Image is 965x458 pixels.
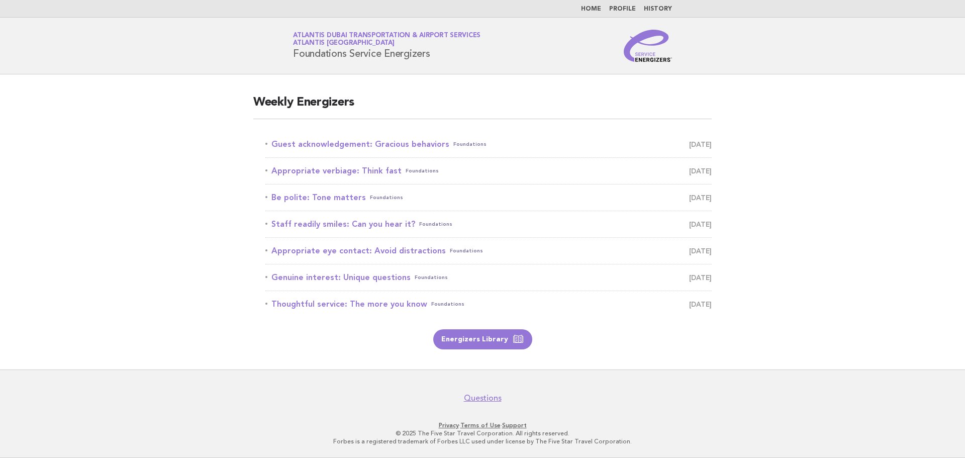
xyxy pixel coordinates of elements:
[431,297,464,311] span: Foundations
[453,137,487,151] span: Foundations
[293,33,480,59] h1: Foundations Service Energizers
[439,422,459,429] a: Privacy
[644,6,672,12] a: History
[689,164,712,178] span: [DATE]
[415,270,448,285] span: Foundations
[265,217,712,231] a: Staff readily smiles: Can you hear it?Foundations [DATE]
[624,30,672,62] img: Service Energizers
[689,270,712,285] span: [DATE]
[433,329,532,349] a: Energizers Library
[253,95,712,119] h2: Weekly Energizers
[265,191,712,205] a: Be polite: Tone mattersFoundations [DATE]
[265,297,712,311] a: Thoughtful service: The more you knowFoundations [DATE]
[689,137,712,151] span: [DATE]
[265,270,712,285] a: Genuine interest: Unique questionsFoundations [DATE]
[689,297,712,311] span: [DATE]
[502,422,527,429] a: Support
[293,32,480,46] a: Atlantis Dubai Transportation & Airport ServicesAtlantis [GEOGRAPHIC_DATA]
[460,422,501,429] a: Terms of Use
[406,164,439,178] span: Foundations
[689,217,712,231] span: [DATE]
[175,429,790,437] p: © 2025 The Five Star Travel Corporation. All rights reserved.
[265,244,712,258] a: Appropriate eye contact: Avoid distractionsFoundations [DATE]
[689,244,712,258] span: [DATE]
[689,191,712,205] span: [DATE]
[581,6,601,12] a: Home
[175,421,790,429] p: · ·
[609,6,636,12] a: Profile
[293,40,395,47] span: Atlantis [GEOGRAPHIC_DATA]
[450,244,483,258] span: Foundations
[265,137,712,151] a: Guest acknowledgement: Gracious behaviorsFoundations [DATE]
[419,217,452,231] span: Foundations
[370,191,403,205] span: Foundations
[265,164,712,178] a: Appropriate verbiage: Think fastFoundations [DATE]
[464,393,502,403] a: Questions
[175,437,790,445] p: Forbes is a registered trademark of Forbes LLC used under license by The Five Star Travel Corpora...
